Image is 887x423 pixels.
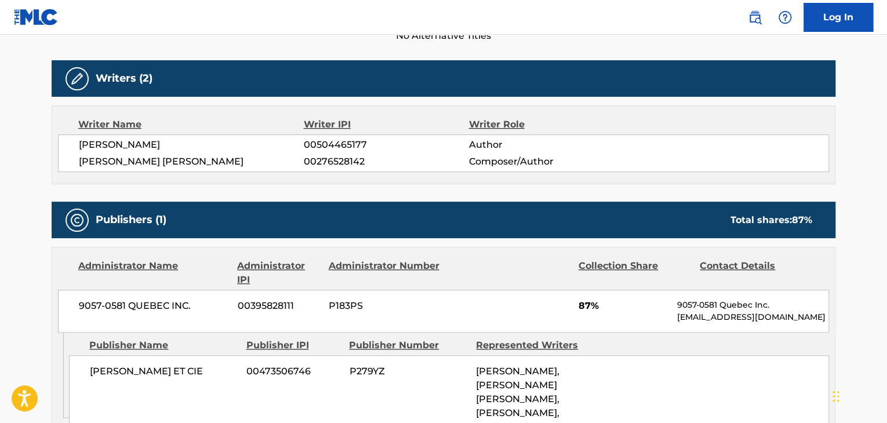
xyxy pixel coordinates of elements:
p: [EMAIL_ADDRESS][DOMAIN_NAME] [677,311,828,323]
div: Administrator IPI [237,259,319,287]
span: 00504465177 [304,138,468,152]
h5: Writers (2) [96,72,152,85]
div: Writer IPI [304,118,469,132]
div: Publisher Number [349,338,467,352]
div: Collection Share [579,259,691,287]
div: Total shares: [730,213,812,227]
div: Contact Details [700,259,812,287]
img: Writers [70,72,84,86]
span: P279YZ [349,364,467,378]
span: 00473506746 [246,364,340,378]
img: MLC Logo [14,9,59,25]
span: 87 % [792,214,812,225]
span: 00276528142 [304,155,468,169]
span: 9057-0581 QUEBEC INC. [79,299,229,313]
div: Publisher Name [89,338,237,352]
img: help [778,10,792,24]
p: 9057-0581 Quebec Inc. [677,299,828,311]
iframe: Chat Widget [829,367,887,423]
span: [PERSON_NAME] ET CIE [90,364,238,378]
div: Represented Writers [476,338,594,352]
a: Log In [804,3,873,32]
div: Publisher IPI [246,338,340,352]
img: Publishers [70,213,84,227]
span: Composer/Author [468,155,619,169]
img: search [748,10,762,24]
span: Author [468,138,619,152]
div: Writer Name [78,118,304,132]
span: No Alternative Titles [52,29,835,43]
h5: Publishers (1) [96,213,166,227]
div: Help [773,6,797,29]
span: [PERSON_NAME] [PERSON_NAME] [79,155,304,169]
div: Administrator Number [328,259,441,287]
div: Drag [833,379,839,414]
div: Writer Role [468,118,619,132]
span: [PERSON_NAME] [79,138,304,152]
div: Administrator Name [78,259,228,287]
span: 00395828111 [238,299,320,313]
span: P183PS [329,299,441,313]
span: 87% [579,299,668,313]
a: Public Search [743,6,766,29]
